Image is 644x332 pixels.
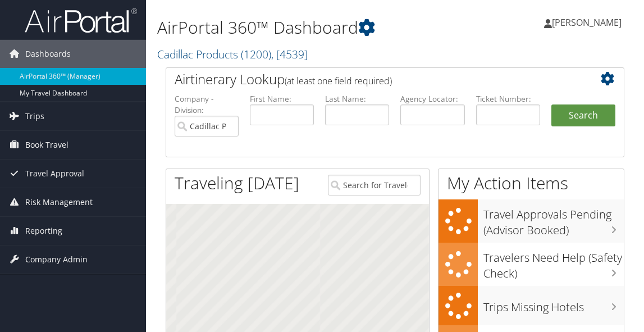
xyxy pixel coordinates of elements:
[241,47,271,62] span: ( 1200 )
[271,47,308,62] span: , [ 4539 ]
[25,245,88,274] span: Company Admin
[483,294,624,315] h3: Trips Missing Hotels
[400,93,464,104] label: Agency Locator:
[25,102,44,130] span: Trips
[25,188,93,216] span: Risk Management
[439,286,624,326] a: Trips Missing Hotels
[175,171,299,195] h1: Traveling [DATE]
[25,217,62,245] span: Reporting
[175,93,239,116] label: Company - Division:
[25,7,137,34] img: airportal-logo.png
[439,243,624,286] a: Travelers Need Help (Safety Check)
[439,199,624,243] a: Travel Approvals Pending (Advisor Booked)
[25,160,84,188] span: Travel Approval
[285,75,392,87] span: (at least one field required)
[25,131,68,159] span: Book Travel
[175,70,577,89] h2: Airtinerary Lookup
[328,175,421,195] input: Search for Traveler
[551,104,615,127] button: Search
[157,47,308,62] a: Cadillac Products
[25,40,71,68] span: Dashboards
[157,16,474,39] h1: AirPortal 360™ Dashboard
[325,93,389,104] label: Last Name:
[552,16,622,29] span: [PERSON_NAME]
[483,201,624,238] h3: Travel Approvals Pending (Advisor Booked)
[544,6,633,39] a: [PERSON_NAME]
[250,93,314,104] label: First Name:
[483,244,624,281] h3: Travelers Need Help (Safety Check)
[439,171,624,195] h1: My Action Items
[476,93,540,104] label: Ticket Number:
